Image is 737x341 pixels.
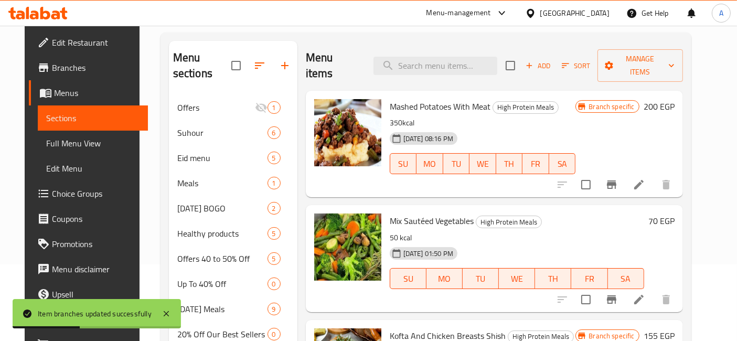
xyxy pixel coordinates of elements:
[268,128,280,138] span: 6
[177,126,268,139] span: Suhour
[169,120,297,145] div: Suhour6
[52,61,140,74] span: Branches
[469,153,496,174] button: WE
[268,103,280,113] span: 1
[268,229,280,239] span: 5
[399,249,457,259] span: [DATE] 01:50 PM
[29,30,148,55] a: Edit Restaurant
[29,257,148,282] a: Menu disclaimer
[173,50,231,81] h2: Menu sections
[255,101,268,114] svg: Inactive section
[29,231,148,257] a: Promotions
[493,101,558,113] span: High Protein Meals
[52,212,140,225] span: Coupons
[29,206,148,231] a: Coupons
[539,271,567,286] span: TH
[608,268,644,289] button: SA
[268,177,281,189] div: items
[503,271,531,286] span: WE
[549,153,576,174] button: SA
[272,53,297,78] button: Add section
[431,271,458,286] span: MO
[599,172,624,197] button: Branch-specific-item
[443,153,470,174] button: TU
[314,99,381,166] img: Mashed Potatoes With Meat
[268,101,281,114] div: items
[633,178,645,191] a: Edit menu item
[268,204,280,214] span: 2
[654,287,679,312] button: delete
[169,95,297,120] div: Offers1
[268,329,280,339] span: 0
[38,131,148,156] a: Full Menu View
[268,153,280,163] span: 5
[52,263,140,275] span: Menu disclaimer
[52,187,140,200] span: Choice Groups
[268,126,281,139] div: items
[562,60,591,72] span: Sort
[268,178,280,188] span: 1
[29,80,148,105] a: Menus
[612,271,640,286] span: SA
[177,328,268,340] span: 20% Off Our Best Sellers
[421,156,439,172] span: MO
[394,271,422,286] span: SU
[169,170,297,196] div: Meals1
[426,268,463,289] button: MO
[373,57,497,75] input: search
[177,101,255,114] span: Offers
[268,227,281,240] div: items
[555,58,597,74] span: Sort items
[606,52,675,79] span: Manage items
[447,156,466,172] span: TU
[169,221,297,246] div: Healthy products5
[268,254,280,264] span: 5
[29,55,148,80] a: Branches
[38,308,152,319] div: Item branches updated successfully
[169,196,297,221] div: [DATE] BOGO2
[38,156,148,181] a: Edit Menu
[390,99,490,114] span: Mashed Potatoes With Meat
[390,213,474,229] span: Mix Sautéed Vegetables
[584,102,638,112] span: Branch specific
[29,282,148,307] a: Upsell
[654,172,679,197] button: delete
[314,214,381,281] img: Mix Sautéed Vegetables
[169,145,297,170] div: Eid menu5
[390,153,416,174] button: SU
[177,202,268,215] span: [DATE] BOGO
[535,268,571,289] button: TH
[584,331,638,341] span: Branch specific
[52,238,140,250] span: Promotions
[52,36,140,49] span: Edit Restaurant
[46,112,140,124] span: Sections
[575,289,597,311] span: Select to update
[599,287,624,312] button: Branch-specific-item
[540,7,610,19] div: [GEOGRAPHIC_DATA]
[522,153,549,174] button: FR
[500,156,519,172] span: TH
[177,278,268,290] span: Up To 40% Off
[597,49,683,82] button: Manage items
[575,271,603,286] span: FR
[177,252,268,265] span: Offers 40 to 50% Off
[521,58,555,74] span: Add item
[553,156,572,172] span: SA
[476,216,541,228] span: High Protein Meals
[177,227,268,240] span: Healthy products
[177,303,268,315] span: [DATE] Meals
[29,181,148,206] a: Choice Groups
[177,303,268,315] div: Ramadan Meals
[426,7,491,19] div: Menu-management
[46,162,140,175] span: Edit Menu
[306,50,361,81] h2: Menu items
[177,152,268,164] span: Eid menu
[644,99,675,114] h6: 200 EGP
